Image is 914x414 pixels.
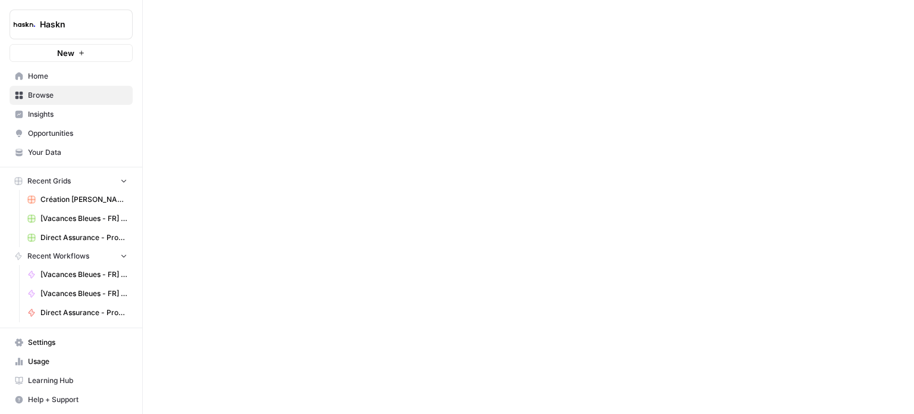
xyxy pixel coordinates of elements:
span: Direct Assurance - Prod édito [40,307,127,318]
span: [Vacances Bleues - FR] Pages refonte sites hôtels - [GEOGRAPHIC_DATA] [40,269,127,280]
a: Settings [10,333,133,352]
span: Home [28,71,127,82]
button: Recent Grids [10,172,133,190]
img: Haskn Logo [14,14,35,35]
a: [Vacances Bleues - FR] Pages refonte sites hôtels - [GEOGRAPHIC_DATA] (Grid) [22,209,133,228]
span: Learning Hub [28,375,127,386]
a: Your Data [10,143,133,162]
span: Settings [28,337,127,348]
a: Insights [10,105,133,124]
span: Opportunities [28,128,127,139]
span: Direct Assurance - Prod [PERSON_NAME] (1) [40,232,127,243]
span: Haskn [40,18,112,30]
a: Browse [10,86,133,105]
span: Recent Workflows [27,251,89,262]
a: [Vacances Bleues - FR] Pages refonte sites hôtels - [GEOGRAPHIC_DATA] [22,265,133,284]
span: Création [PERSON_NAME] [40,194,127,205]
span: Your Data [28,147,127,158]
button: Recent Workflows [10,247,133,265]
span: Help + Support [28,394,127,405]
button: New [10,44,133,62]
a: Création [PERSON_NAME] [22,190,133,209]
span: Browse [28,90,127,101]
span: [Vacances Bleues - FR] Pages refonte sites hôtels - [GEOGRAPHIC_DATA] [40,288,127,299]
a: Opportunities [10,124,133,143]
a: Direct Assurance - Prod édito [22,303,133,322]
button: Workspace: Haskn [10,10,133,39]
a: Home [10,67,133,86]
span: Insights [28,109,127,120]
span: Recent Grids [27,176,71,186]
a: Usage [10,352,133,371]
button: Help + Support [10,390,133,409]
span: New [57,47,74,59]
span: [Vacances Bleues - FR] Pages refonte sites hôtels - [GEOGRAPHIC_DATA] (Grid) [40,213,127,224]
span: Usage [28,356,127,367]
a: [Vacances Bleues - FR] Pages refonte sites hôtels - [GEOGRAPHIC_DATA] [22,284,133,303]
a: Learning Hub [10,371,133,390]
a: Direct Assurance - Prod [PERSON_NAME] (1) [22,228,133,247]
